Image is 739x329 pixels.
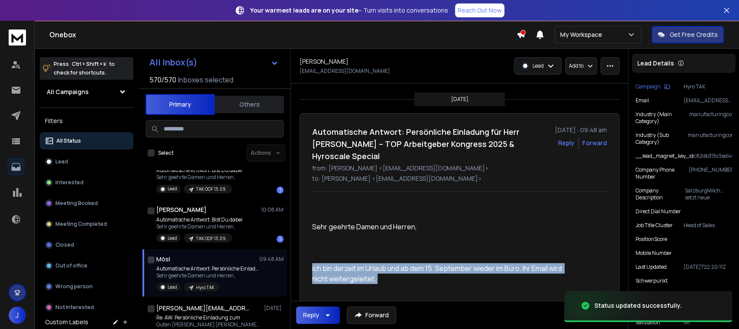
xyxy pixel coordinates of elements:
[215,95,284,114] button: Others
[40,278,133,295] button: Wrong person
[636,132,688,146] p: Industry (sub category)
[636,277,668,284] p: schwerpunkt
[9,306,26,324] button: J
[40,257,133,274] button: Out of office
[55,304,94,311] p: Not Interested
[636,187,685,201] p: Company description
[636,83,661,90] p: Campaign
[558,139,574,147] button: Reply
[40,236,133,254] button: Closed
[250,6,448,15] p: – Turn visits into conversations
[54,60,115,77] p: Press to check for shortcuts.
[312,222,417,231] span: Sehr geehrte Damen und Herren,
[685,187,732,201] p: SalzburgMilch setzt neue Maßstäbe in der Milchbranche und übernimmt als Premium Milchmacher vielf...
[277,235,284,242] div: 1
[156,216,242,223] p: Automatische Antwort: Bist Du dabei
[196,186,227,192] p: TAK OOF 13.09.
[455,3,504,17] a: Reach Out Now
[156,314,260,321] p: Re: AW: Persönliche Einladung zum
[156,254,170,263] h1: Mösl
[156,205,207,214] h1: [PERSON_NAME]
[40,215,133,233] button: Meeting Completed
[637,59,674,68] p: Lead Details
[40,174,133,191] button: Interested
[196,284,214,290] p: Hyro TAK
[636,166,689,180] p: Company Phone Number
[312,174,607,183] p: to: [PERSON_NAME] <[EMAIL_ADDRESS][DOMAIN_NAME]>
[689,111,732,125] p: manufacturingconsumer
[47,88,89,96] h1: All Campaigns
[312,264,563,283] span: ich bin derzeit im Urlaub und ab dem 15. September wieder im Büro. Ihr Email wird nicht weitergel...
[261,206,284,213] p: 10:08 AM
[145,94,215,115] button: Primary
[303,311,319,319] div: Reply
[156,167,242,174] p: Automatische Antwort: Bist Du dabei
[196,235,227,241] p: TAK OOF 13.09.
[55,221,107,228] p: Meeting Completed
[40,132,133,150] button: All Status
[300,68,390,75] p: [EMAIL_ADDRESS][DOMAIN_NAME]
[56,137,81,144] p: All Status
[636,83,670,90] button: Campaign
[532,62,544,69] p: Lead
[40,83,133,101] button: All Campaigns
[264,304,284,311] p: [DATE]
[555,126,607,134] p: [DATE] : 09:48 am
[684,83,732,90] p: Hyro TAK
[55,262,87,269] p: Out of office
[55,283,93,290] p: Wrong person
[259,255,284,262] p: 09:48 AM
[684,222,732,229] p: Head of Sales
[156,223,242,230] p: Sehr geehrte Damen und Herren,
[296,306,340,324] button: Reply
[636,264,667,270] p: Last updated
[156,265,260,272] p: Automatische Antwort: Persönliche Einladung für
[71,59,107,69] span: Ctrl + Shift + k
[156,321,260,328] p: Guten [PERSON_NAME] [PERSON_NAME], danke für
[55,179,84,186] p: Interested
[636,250,672,257] p: Mobile Number
[158,150,174,156] label: Select
[40,195,133,212] button: Meeting Booked
[168,186,177,192] p: Lead
[652,26,724,43] button: Get Free Credits
[694,153,732,160] p: c82db315c5ed466f8e66fa5a4dc4d238
[689,166,732,180] p: [PHONE_NUMBER]
[168,283,177,290] p: Lead
[156,272,260,279] p: Sehr geehrte Damen und Herren,
[594,301,682,310] div: Status updated successfully.
[55,200,98,207] p: Meeting Booked
[250,6,358,14] strong: Your warmest leads are on your site
[9,29,26,46] img: logo
[40,299,133,316] button: Not Interested
[156,174,242,181] p: Sehr geehrte Damen und Herren,
[49,29,516,40] h1: Onebox
[168,235,177,241] p: Lead
[55,241,74,248] p: Closed
[636,208,681,215] p: Direct Dial Number
[670,30,718,39] p: Get Free Credits
[55,158,68,165] p: Lead
[149,75,176,85] span: 570 / 570
[688,132,732,146] p: manufacturingconsumer.foodbeverages
[178,75,233,85] h3: Inboxes selected
[300,57,349,66] h1: [PERSON_NAME]
[636,111,689,125] p: Industry (main category)
[277,186,284,193] div: 1
[142,54,285,71] button: All Inbox(s)
[636,236,667,243] p: positionScore
[684,97,732,104] p: [EMAIL_ADDRESS][DOMAIN_NAME]
[40,115,133,127] h3: Filters
[156,303,252,312] h1: [PERSON_NAME][EMAIL_ADDRESS][DOMAIN_NAME]
[636,222,673,229] p: Job Title Cluster
[569,62,584,69] p: Add to
[45,318,88,326] h3: Custom Labels
[684,264,732,270] p: [DATE]T22:20:11Z
[582,139,607,147] div: Forward
[312,164,607,173] p: from: [PERSON_NAME] <[EMAIL_ADDRESS][DOMAIN_NAME]>
[451,96,468,103] p: [DATE]
[636,153,694,160] p: __lead_magnet_key_id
